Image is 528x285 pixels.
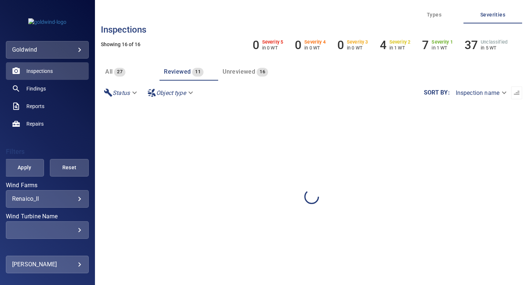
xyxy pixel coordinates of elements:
h6: Severity 2 [389,40,411,45]
p: in 0 WT [304,45,326,51]
div: goldwind [12,44,82,56]
h4: Filters [6,148,89,155]
label: Sort by : [424,90,450,96]
span: 27 [114,68,125,76]
span: 16 [257,68,268,76]
em: Status [113,89,130,96]
span: Findings [26,85,46,92]
a: findings noActive [6,80,89,97]
h6: Unclassified [481,40,507,45]
button: Reset [50,159,89,177]
h5: Showing 16 of 16 [101,42,522,47]
span: Types [409,10,459,19]
li: Severity 1 [422,38,453,52]
p: in 5 WT [481,45,507,51]
h6: Severity 3 [347,40,368,45]
li: Severity Unclassified [465,38,507,52]
span: Reset [59,163,80,172]
span: All [105,68,113,75]
div: Wind Farms [6,190,89,208]
p: in 0 WT [347,45,368,51]
h6: 0 [295,38,301,52]
button: Apply [5,159,44,177]
span: Unreviewed [223,68,255,75]
h6: 4 [380,38,386,52]
span: 11 [192,68,203,76]
em: Object type [156,89,186,96]
li: Severity 2 [380,38,411,52]
h6: Severity 5 [262,40,283,45]
h6: 7 [422,38,429,52]
span: Apply [14,163,35,172]
span: Repairs [26,120,44,127]
h6: 0 [253,38,259,52]
div: Object type [144,86,198,99]
div: goldwind [6,41,89,59]
div: [PERSON_NAME] [12,259,82,270]
label: Wind Farms [6,182,89,188]
li: Severity 3 [337,38,368,52]
a: repairs noActive [6,115,89,133]
span: Severities [468,10,518,19]
span: Inspections [26,67,53,75]
h3: Inspections [101,25,522,34]
label: Wind Turbine Name [6,214,89,219]
p: in 1 WT [432,45,453,51]
img: goldwind-logo [28,18,66,26]
h6: 37 [465,38,478,52]
li: Severity 4 [295,38,326,52]
p: in 0 WT [262,45,283,51]
button: Sort list from oldest to newest [511,86,522,99]
div: Inspection name [450,86,511,99]
h6: Severity 4 [304,40,326,45]
a: inspections active [6,62,89,80]
div: Status [101,86,142,99]
a: reports noActive [6,97,89,115]
span: Reviewed [164,68,191,75]
h6: Severity 1 [432,40,453,45]
h6: 0 [337,38,344,52]
span: Reports [26,103,44,110]
div: Wind Turbine Name [6,221,89,239]
div: Renaico_II [12,195,82,202]
p: in 1 WT [389,45,411,51]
